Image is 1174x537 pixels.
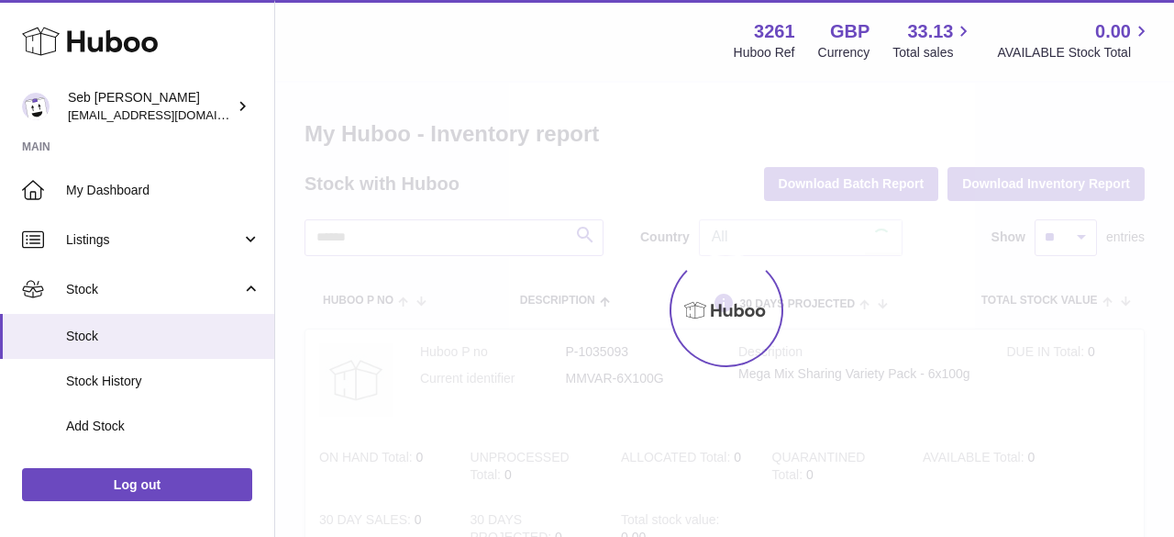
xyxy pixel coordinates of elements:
a: Log out [22,468,252,501]
span: 33.13 [907,19,953,44]
span: AVAILABLE Stock Total [997,44,1152,62]
strong: GBP [830,19,869,44]
span: Stock [66,328,260,345]
span: Delivery History [66,463,260,480]
a: 0.00 AVAILABLE Stock Total [997,19,1152,62]
span: Add Stock [66,418,260,435]
span: My Dashboard [66,182,260,199]
span: Listings [66,231,241,249]
div: Huboo Ref [734,44,795,62]
span: [EMAIL_ADDRESS][DOMAIN_NAME] [68,107,270,122]
span: Stock History [66,373,260,390]
img: internalAdmin-3261@internal.huboo.com [22,93,50,120]
a: 33.13 Total sales [892,19,974,62]
strong: 3261 [754,19,795,44]
div: Currency [818,44,870,62]
span: Total sales [892,44,974,62]
span: 0.00 [1095,19,1131,44]
div: Seb [PERSON_NAME] [68,89,233,124]
span: Stock [66,281,241,298]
